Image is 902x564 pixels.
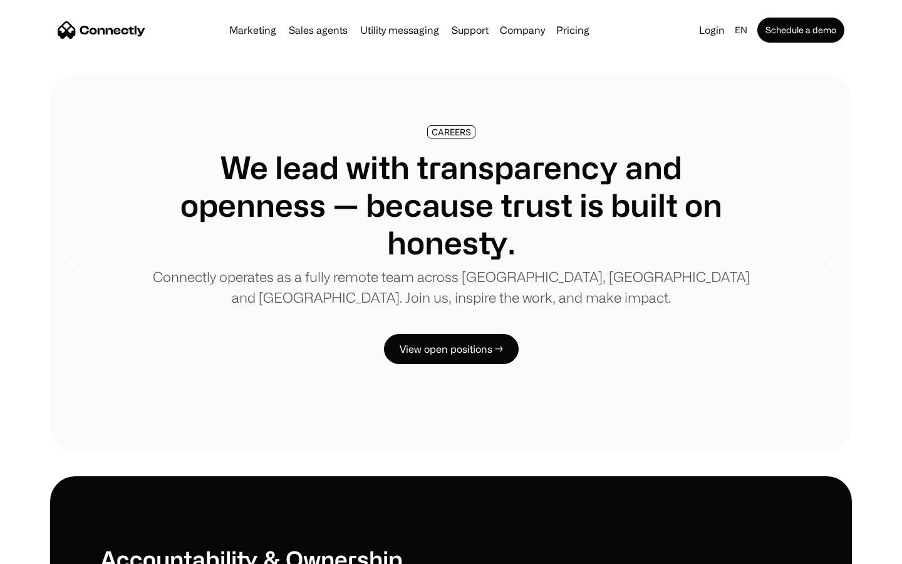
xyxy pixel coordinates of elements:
a: Marketing [224,25,281,35]
h1: We lead with transparency and openness — because trust is built on honesty. [150,149,752,261]
div: en [735,21,747,39]
aside: Language selected: English [13,541,75,560]
a: Pricing [551,25,594,35]
a: Schedule a demo [757,18,844,43]
a: Support [447,25,494,35]
a: View open positions → [384,334,519,364]
a: Login [694,21,730,39]
ul: Language list [25,542,75,560]
p: Connectly operates as a fully remote team across [GEOGRAPHIC_DATA], [GEOGRAPHIC_DATA] and [GEOGRA... [150,266,752,308]
a: Sales agents [284,25,353,35]
a: Utility messaging [355,25,444,35]
div: Company [500,21,545,39]
div: CAREERS [432,127,471,137]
